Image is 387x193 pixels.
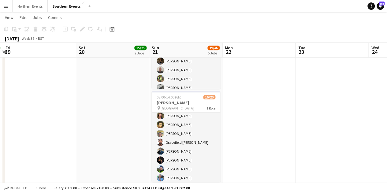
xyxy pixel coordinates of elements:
[38,36,44,41] div: BST
[78,48,85,55] span: 20
[379,2,385,6] span: 189
[152,20,220,120] app-card-role: Event Staff 20254A7/1007:45-12:30 (4h45m)[PERSON_NAME][PERSON_NAME][PERSON_NAME][PERSON_NAME][PER...
[5,15,13,20] span: View
[10,186,28,190] span: Budgeted
[161,106,194,110] span: [GEOGRAPHIC_DATA]
[208,51,219,55] div: 5 Jobs
[207,106,215,110] span: 1 Role
[225,45,233,50] span: Mon
[3,185,28,191] button: Budgeted
[152,100,220,106] h3: [PERSON_NAME]
[371,45,379,50] span: Wed
[34,186,48,190] span: 1 item
[224,48,233,55] span: 22
[54,186,190,190] div: Salary £882.00 + Expenses £180.00 + Subsistence £0.00 =
[20,36,35,41] span: Week 38
[134,46,147,50] span: 25/25
[48,0,86,12] button: Southern Events
[370,48,379,55] span: 24
[48,15,62,20] span: Comms
[79,45,85,50] span: Sat
[46,13,64,21] a: Comms
[377,2,384,10] a: 189
[298,45,305,50] span: Tue
[17,13,29,21] a: Edit
[6,45,10,50] span: Fri
[152,91,220,182] app-job-card: 08:00-14:00 (6h)16/20[PERSON_NAME] [GEOGRAPHIC_DATA]1 Role08:00-14:00 (6h)[PERSON_NAME][US_STATE]...
[20,15,27,20] span: Edit
[207,46,220,50] span: 39/46
[157,95,181,99] span: 08:00-14:00 (6h)
[135,51,146,55] div: 2 Jobs
[2,13,16,21] a: View
[5,48,10,55] span: 19
[151,48,159,55] span: 21
[152,45,159,50] span: Sun
[33,15,42,20] span: Jobs
[5,35,19,42] div: [DATE]
[297,48,305,55] span: 23
[30,13,44,21] a: Jobs
[13,0,48,12] button: Northern Events
[203,95,215,99] span: 16/20
[144,186,190,190] span: Total Budgeted £1 062.00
